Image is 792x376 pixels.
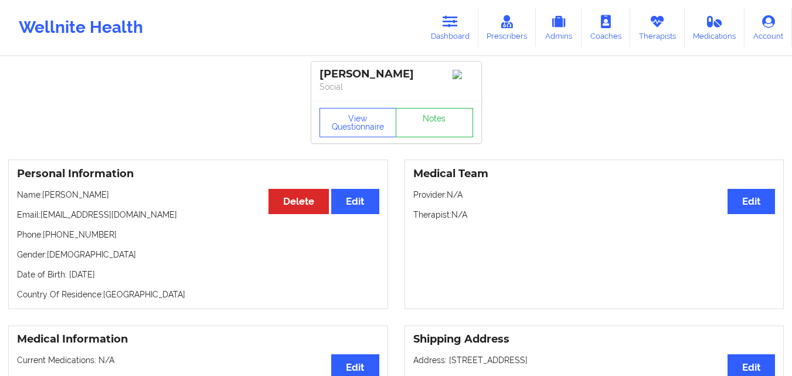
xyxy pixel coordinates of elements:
[17,333,379,346] h3: Medical Information
[17,354,379,366] p: Current Medications: N/A
[728,189,775,214] button: Edit
[413,167,776,181] h3: Medical Team
[17,167,379,181] h3: Personal Information
[630,8,685,47] a: Therapists
[268,189,329,214] button: Delete
[453,70,473,79] img: Image%2Fplaceholer-image.png
[17,289,379,300] p: Country Of Residence: [GEOGRAPHIC_DATA]
[17,209,379,221] p: Email: [EMAIL_ADDRESS][DOMAIN_NAME]
[319,81,473,93] p: Social
[745,8,792,47] a: Account
[413,189,776,201] p: Provider: N/A
[413,209,776,221] p: Therapist: N/A
[17,269,379,280] p: Date of Birth: [DATE]
[17,229,379,240] p: Phone: [PHONE_NUMBER]
[422,8,478,47] a: Dashboard
[319,108,397,137] button: View Questionnaire
[331,189,379,214] button: Edit
[582,8,630,47] a: Coaches
[319,67,473,81] div: [PERSON_NAME]
[17,189,379,201] p: Name: [PERSON_NAME]
[17,249,379,260] p: Gender: [DEMOGRAPHIC_DATA]
[536,8,582,47] a: Admins
[413,354,776,366] p: Address: [STREET_ADDRESS]
[396,108,473,137] a: Notes
[478,8,536,47] a: Prescribers
[413,333,776,346] h3: Shipping Address
[685,8,745,47] a: Medications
